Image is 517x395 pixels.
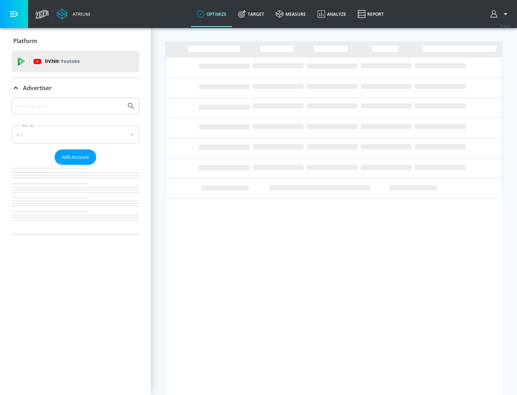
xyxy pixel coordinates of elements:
button: Add Account [55,149,96,165]
a: Target [232,1,270,27]
a: Analyze [312,1,352,27]
p: Advertiser [23,84,52,92]
span: Add Account [62,153,89,161]
span: v 4.25.4 [500,24,510,28]
label: Sort By [20,123,36,128]
nav: list of Advertiser [11,165,139,234]
div: Advertiser [11,98,139,234]
a: Atrium [57,9,90,19]
p: Platform [13,37,37,45]
p: DV360: [45,57,80,65]
div: DV360: Youtube [11,51,139,72]
a: optimize [191,1,232,27]
div: Atrium [70,11,90,17]
a: Report [352,1,390,27]
input: Search by name [14,101,123,111]
div: A-Z [11,126,139,144]
div: Platform [11,31,139,51]
div: Advertiser [11,78,139,98]
a: measure [270,1,312,27]
p: Youtube [61,57,80,65]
